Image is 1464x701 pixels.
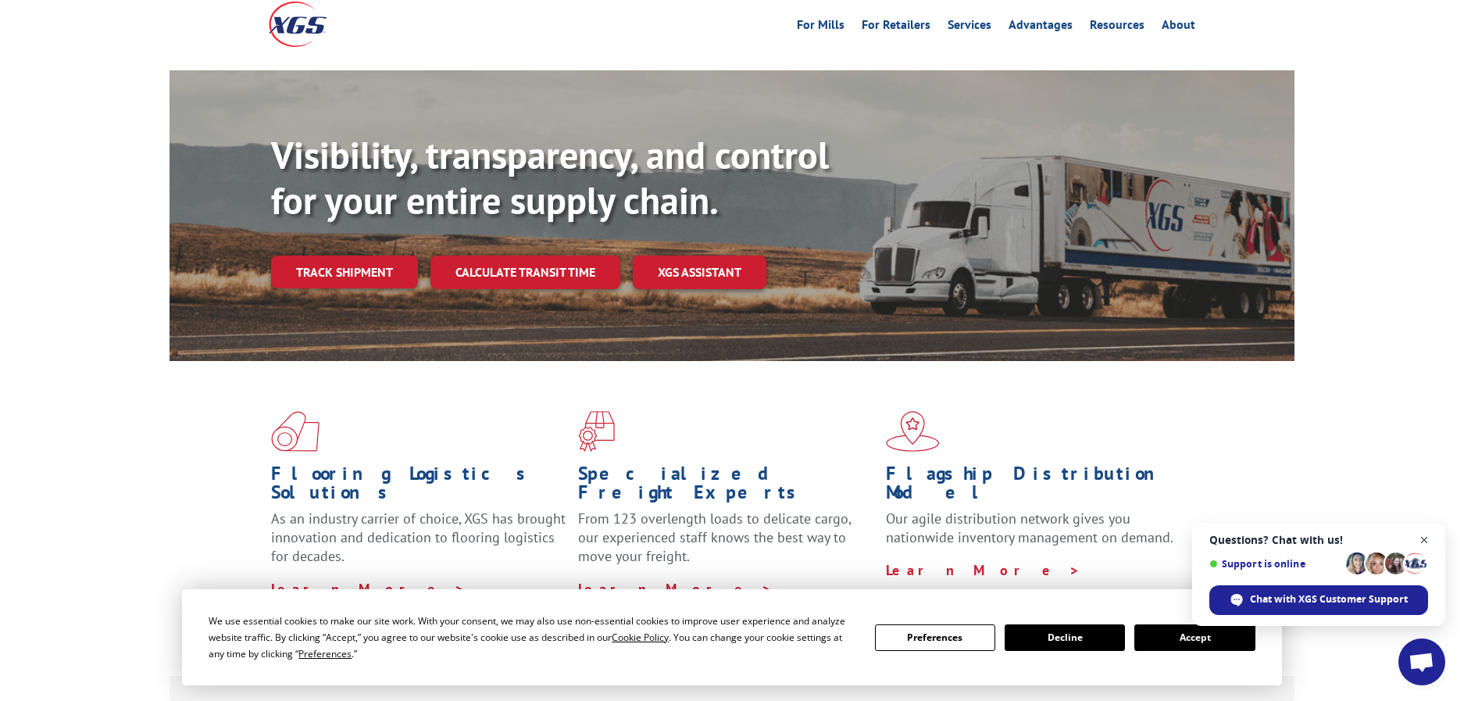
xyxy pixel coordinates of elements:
b: Visibility, transparency, and control for your entire supply chain. [271,131,829,224]
a: Track shipment [271,256,418,288]
img: xgs-icon-total-supply-chain-intelligence-red [271,411,320,452]
span: Support is online [1209,558,1341,570]
img: xgs-icon-flagship-distribution-model-red [886,411,940,452]
span: Chat with XGS Customer Support [1250,592,1408,606]
a: For Mills [797,19,844,36]
span: Preferences [298,647,352,660]
span: Close chat [1415,531,1434,550]
p: From 123 overlength loads to delicate cargo, our experienced staff knows the best way to move you... [578,510,873,579]
span: Cookie Policy [612,631,669,644]
span: Our agile distribution network gives you nationwide inventory management on demand. [886,510,1173,546]
a: For Retailers [862,19,930,36]
h1: Flooring Logistics Solutions [271,464,566,510]
a: XGS ASSISTANT [633,256,766,289]
div: We use essential cookies to make our site work. With your consent, we may also use non-essential ... [209,613,855,662]
div: Cookie Consent Prompt [182,589,1282,685]
span: As an industry carrier of choice, XGS has brought innovation and dedication to flooring logistics... [271,510,566,565]
span: Questions? Chat with us! [1209,534,1428,546]
div: Open chat [1398,638,1445,685]
img: xgs-icon-focused-on-flooring-red [578,411,615,452]
a: Resources [1090,19,1144,36]
a: Calculate transit time [430,256,620,289]
h1: Flagship Distribution Model [886,464,1181,510]
a: Learn More > [886,561,1080,579]
a: Learn More > [271,580,466,598]
h1: Specialized Freight Experts [578,464,873,510]
a: About [1162,19,1195,36]
button: Accept [1134,624,1255,651]
button: Preferences [875,624,995,651]
a: Advantages [1009,19,1073,36]
a: Learn More > [578,580,773,598]
div: Chat with XGS Customer Support [1209,585,1428,615]
a: Services [948,19,991,36]
button: Decline [1005,624,1125,651]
